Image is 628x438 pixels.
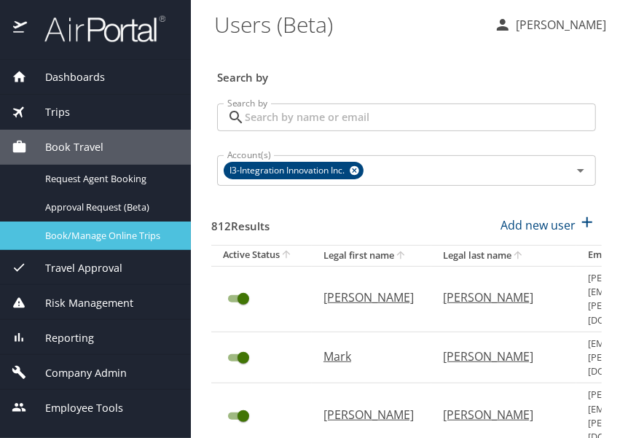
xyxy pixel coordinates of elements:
span: Approval Request (Beta) [45,200,173,214]
span: Reporting [27,330,94,346]
th: Active Status [211,245,312,266]
span: Dashboards [27,69,105,85]
button: Open [570,160,591,181]
span: Company Admin [27,365,127,381]
p: Mark [323,348,414,365]
button: [PERSON_NAME] [488,12,612,38]
button: sort [511,249,526,263]
th: Legal last name [431,245,576,266]
p: [PERSON_NAME] [323,406,414,423]
span: Book/Manage Online Trips [45,229,173,243]
span: Employee Tools [27,400,123,416]
button: Add new user [495,209,602,241]
img: airportal-logo.png [28,15,165,43]
img: icon-airportal.png [13,15,28,43]
span: I3-Integration Innovation Inc. [224,163,353,179]
div: I3-Integration Innovation Inc. [224,162,364,179]
p: [PERSON_NAME] [443,289,559,306]
h3: Search by [217,60,596,86]
p: Add new user [501,216,576,234]
input: Search by name or email [245,103,596,131]
p: [PERSON_NAME] [323,289,414,306]
span: Trips [27,104,70,120]
span: Travel Approval [27,260,122,276]
h3: 812 Results [211,209,270,235]
span: Request Agent Booking [45,172,173,186]
p: [PERSON_NAME] [511,16,606,34]
th: Legal first name [312,245,431,266]
button: sort [280,249,294,262]
span: Book Travel [27,139,103,155]
h1: Users (Beta) [214,1,482,47]
p: [PERSON_NAME] [443,348,559,365]
button: sort [394,249,409,263]
span: Risk Management [27,295,133,311]
p: [PERSON_NAME] [443,406,559,423]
